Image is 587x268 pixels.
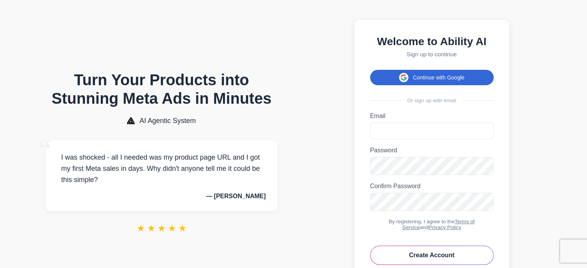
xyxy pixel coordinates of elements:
[370,35,494,48] h2: Welcome to Ability AI
[147,223,156,234] span: ★
[38,133,52,168] span: “
[370,70,494,85] button: Continue with Google
[370,113,494,120] label: Email
[370,98,494,103] div: Or sign up with email
[46,71,277,108] h1: Turn Your Products into Stunning Meta Ads in Minutes
[58,193,266,200] p: — [PERSON_NAME]
[58,152,266,185] p: I was shocked - all I needed was my product page URL and I got my first Meta sales in days. Why d...
[178,223,187,234] span: ★
[157,223,166,234] span: ★
[370,147,494,154] label: Password
[168,223,176,234] span: ★
[402,219,475,230] a: Terms of Service
[428,224,461,230] a: Privacy Policy
[127,117,135,124] img: AI Agentic System Logo
[370,246,494,265] button: Create Account
[370,51,494,57] p: Sign up to continue
[370,219,494,230] div: By registering, I agree to the and
[139,117,196,125] span: AI Agentic System
[370,183,494,190] label: Confirm Password
[137,223,145,234] span: ★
